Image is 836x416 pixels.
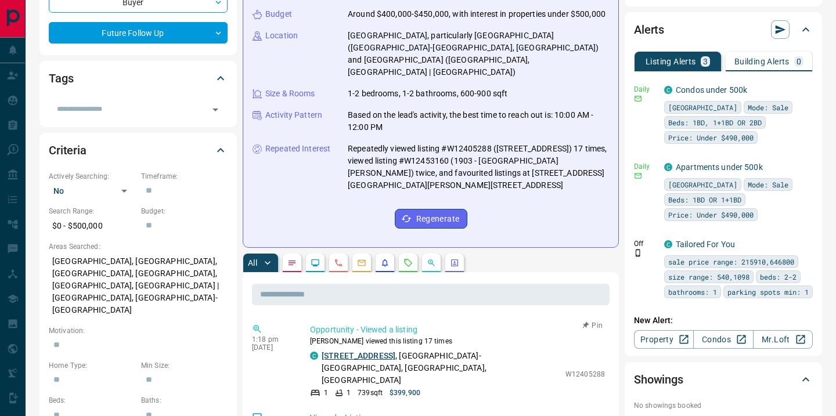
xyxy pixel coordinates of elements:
[395,209,467,229] button: Regenerate
[357,258,366,267] svg: Emails
[265,88,315,100] p: Size & Rooms
[748,102,788,113] span: Mode: Sale
[668,194,741,205] span: Beds: 1BD OR 1+1BD
[287,258,297,267] svg: Notes
[727,286,809,298] span: parking spots min: 1
[634,172,642,180] svg: Email
[634,16,813,44] div: Alerts
[49,360,135,371] p: Home Type:
[753,330,813,349] a: Mr.Loft
[403,258,413,267] svg: Requests
[49,136,228,164] div: Criteria
[734,57,790,66] p: Building Alerts
[634,20,664,39] h2: Alerts
[252,335,293,343] p: 1:18 pm
[565,369,605,379] p: W12405288
[634,84,657,95] p: Daily
[634,249,642,257] svg: Push Notification Only
[141,360,228,371] p: Min Size:
[668,102,737,113] span: [GEOGRAPHIC_DATA]
[703,57,708,66] p: 3
[141,395,228,406] p: Baths:
[668,209,754,220] span: Price: Under $490,000
[324,388,328,398] p: 1
[390,388,420,398] p: $399,900
[576,320,610,331] button: Pin
[668,256,794,267] span: sale price range: 215910,646800
[797,57,801,66] p: 0
[450,258,459,267] svg: Agent Actions
[760,271,797,283] span: beds: 2-2
[668,117,762,128] span: Beds: 1BD, 1+1BD OR 2BD
[310,324,605,336] p: Opportunity - Viewed a listing
[265,143,330,155] p: Repeated Interest
[252,343,293,352] p: [DATE]
[664,86,672,94] div: condos.ca
[676,162,763,172] a: Apartments under 500k
[380,258,390,267] svg: Listing Alerts
[634,370,683,389] h2: Showings
[49,325,228,336] p: Motivation:
[748,179,788,190] span: Mode: Sale
[634,314,813,327] p: New Alert:
[348,8,606,20] p: Around $400,000-$450,000, with interest in properties under $500,000
[668,286,717,298] span: bathrooms: 1
[311,258,320,267] svg: Lead Browsing Activity
[49,216,135,236] p: $0 - $500,000
[49,69,73,88] h2: Tags
[634,95,642,103] svg: Email
[141,171,228,182] p: Timeframe:
[322,350,560,386] p: , [GEOGRAPHIC_DATA]-[GEOGRAPHIC_DATA], [GEOGRAPHIC_DATA], [GEOGRAPHIC_DATA]
[49,241,228,252] p: Areas Searched:
[427,258,436,267] svg: Opportunities
[358,388,383,398] p: 739 sqft
[310,352,318,360] div: condos.ca
[248,259,257,267] p: All
[348,109,609,133] p: Based on the lead's activity, the best time to reach out is: 10:00 AM - 12:00 PM
[646,57,696,66] p: Listing Alerts
[49,22,228,44] div: Future Follow Up
[348,30,609,78] p: [GEOGRAPHIC_DATA], particularly [GEOGRAPHIC_DATA] ([GEOGRAPHIC_DATA]-[GEOGRAPHIC_DATA], [GEOGRAPH...
[334,258,343,267] svg: Calls
[634,366,813,393] div: Showings
[664,240,672,248] div: condos.ca
[634,330,694,349] a: Property
[676,240,735,249] a: Tailored For You
[347,388,351,398] p: 1
[668,132,754,143] span: Price: Under $490,000
[668,271,749,283] span: size range: 540,1098
[141,206,228,216] p: Budget:
[265,30,298,42] p: Location
[207,102,224,118] button: Open
[310,336,605,346] p: [PERSON_NAME] viewed this listing 17 times
[634,161,657,172] p: Daily
[49,395,135,406] p: Beds:
[49,252,228,320] p: [GEOGRAPHIC_DATA], [GEOGRAPHIC_DATA], [GEOGRAPHIC_DATA], [GEOGRAPHIC_DATA], [GEOGRAPHIC_DATA], [G...
[348,88,507,100] p: 1-2 bedrooms, 1-2 bathrooms, 600-900 sqft
[676,85,747,95] a: Condos under 500k
[693,330,753,349] a: Condos
[664,163,672,171] div: condos.ca
[49,64,228,92] div: Tags
[348,143,609,191] p: Repeatedly viewed listing #W12405288 ([STREET_ADDRESS]) 17 times, viewed listing #W12453160 (1903...
[49,171,135,182] p: Actively Searching:
[322,351,395,360] a: [STREET_ADDRESS]
[634,400,813,411] p: No showings booked
[49,182,135,200] div: No
[634,238,657,249] p: Off
[265,8,292,20] p: Budget
[49,206,135,216] p: Search Range:
[265,109,322,121] p: Activity Pattern
[668,179,737,190] span: [GEOGRAPHIC_DATA]
[49,141,87,160] h2: Criteria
